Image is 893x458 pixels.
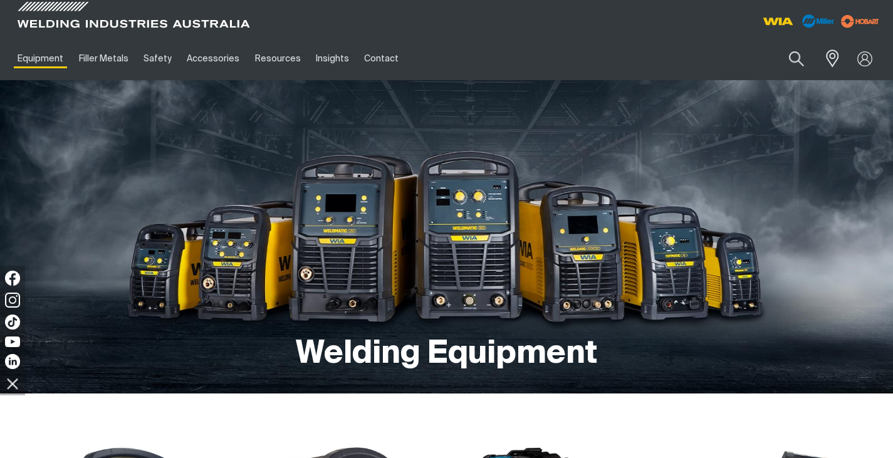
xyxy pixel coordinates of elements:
[71,37,135,80] a: Filler Metals
[5,354,20,369] img: LinkedIn
[2,373,23,394] img: hide socials
[248,37,308,80] a: Resources
[837,12,883,31] img: miller
[357,37,406,80] a: Contact
[775,44,818,73] button: Search products
[5,315,20,330] img: TikTok
[179,37,247,80] a: Accessories
[5,293,20,308] img: Instagram
[308,37,357,80] a: Insights
[10,37,665,80] nav: Main
[5,271,20,286] img: Facebook
[10,37,71,80] a: Equipment
[760,44,818,73] input: Product name or item number...
[5,336,20,347] img: YouTube
[136,37,179,80] a: Safety
[296,334,597,375] h1: Welding Equipment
